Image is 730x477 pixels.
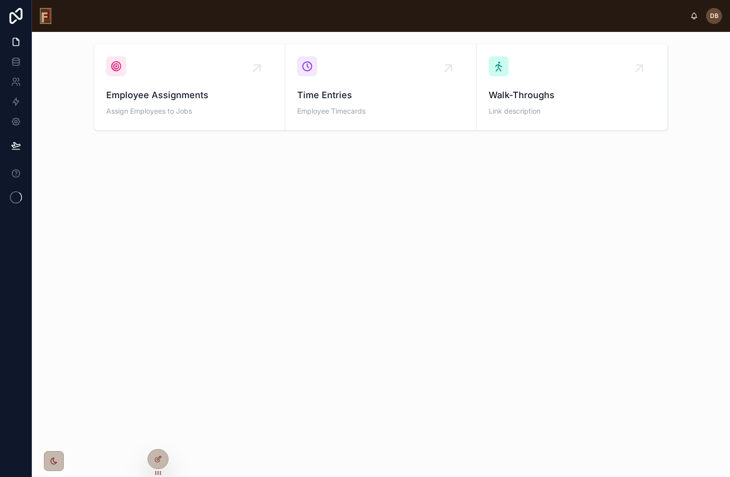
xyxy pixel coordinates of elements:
a: Time EntriesEmployee Timecards [285,44,476,130]
span: DB [710,12,719,20]
span: Walk-Throughs [489,88,655,102]
span: Link description [489,106,655,116]
span: Time Entries [297,88,464,102]
span: Employee Assignments [106,88,273,102]
a: Walk-ThroughsLink description [477,44,668,130]
img: App logo [40,8,51,24]
a: Employee AssignmentsAssign Employees to Jobs [94,44,285,130]
div: scrollable content [59,14,690,18]
span: Employee Timecards [297,106,464,116]
span: Assign Employees to Jobs [106,106,273,116]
